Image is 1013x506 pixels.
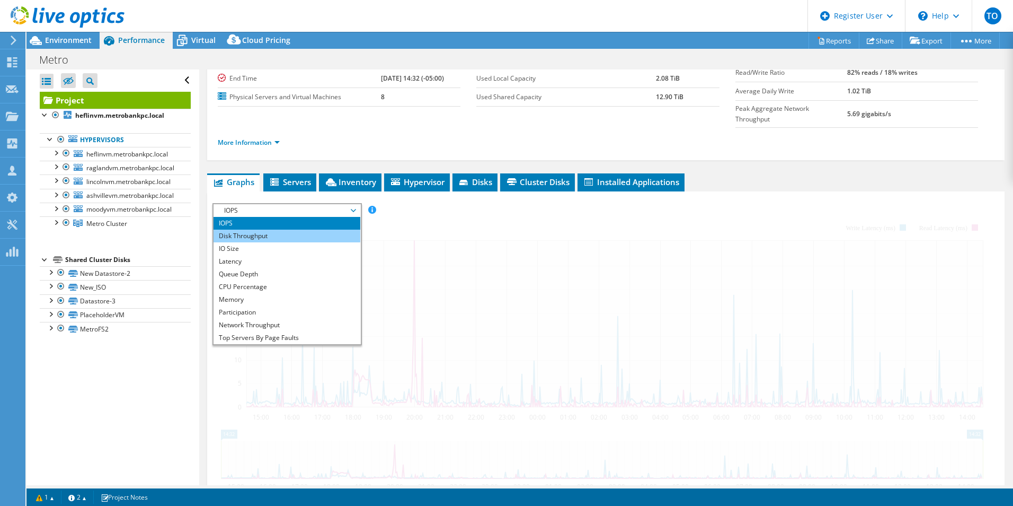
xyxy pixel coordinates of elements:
[86,219,127,228] span: Metro Cluster
[214,281,360,293] li: CPU Percentage
[40,133,191,147] a: Hypervisors
[984,7,1001,24] span: TO
[214,217,360,230] li: IOPS
[324,177,376,187] span: Inventory
[29,491,61,504] a: 1
[40,203,191,216] a: moodyvm.metrobankpc.local
[40,92,191,109] a: Project
[381,74,444,83] b: [DATE] 14:32 (-05:00)
[214,293,360,306] li: Memory
[808,32,859,49] a: Reports
[269,177,311,187] span: Servers
[40,189,191,203] a: ashvillevm.metrobankpc.local
[859,32,902,49] a: Share
[40,322,191,336] a: MetroFS2
[34,54,85,66] h1: Metro
[847,109,891,118] b: 5.69 gigabits/s
[214,268,360,281] li: Queue Depth
[583,177,679,187] span: Installed Applications
[902,32,951,49] a: Export
[214,306,360,319] li: Participation
[40,216,191,230] a: Metro Cluster
[40,266,191,280] a: New Datastore-2
[458,177,492,187] span: Disks
[65,254,191,266] div: Shared Cluster Disks
[735,103,847,125] label: Peak Aggregate Network Throughput
[93,491,155,504] a: Project Notes
[118,35,165,45] span: Performance
[381,92,385,101] b: 8
[219,204,355,217] span: IOPS
[86,163,174,172] span: raglandvm.metrobankpc.local
[218,73,381,84] label: End Time
[86,205,172,214] span: moodyvm.metrobankpc.local
[242,35,290,45] span: Cloud Pricing
[218,92,381,102] label: Physical Servers and Virtual Machines
[191,35,216,45] span: Virtual
[75,111,164,120] b: heflinvm.metrobankpc.local
[214,319,360,331] li: Network Throughput
[86,177,171,186] span: lincolnvm.metrobankpc.local
[847,68,918,77] b: 82% reads / 18% writes
[476,92,656,102] label: Used Shared Capacity
[950,32,1000,49] a: More
[40,161,191,175] a: raglandvm.metrobankpc.local
[214,331,360,344] li: Top Servers By Page Faults
[214,255,360,268] li: Latency
[45,35,92,45] span: Environment
[735,86,847,97] label: Average Daily Write
[656,92,683,101] b: 12.90 TiB
[505,177,570,187] span: Cluster Disks
[656,74,680,83] b: 2.08 TiB
[735,67,847,78] label: Read/Write Ratio
[40,109,191,123] a: heflinvm.metrobankpc.local
[214,242,360,255] li: IO Size
[86,150,168,159] span: heflinvm.metrobankpc.local
[40,280,191,294] a: New_ISO
[61,491,94,504] a: 2
[476,73,656,84] label: Used Local Capacity
[40,147,191,161] a: heflinvm.metrobankpc.local
[389,177,445,187] span: Hypervisor
[214,230,360,242] li: Disk Throughput
[86,191,174,200] span: ashvillevm.metrobankpc.local
[40,308,191,322] a: PlaceholderVM
[40,175,191,188] a: lincolnvm.metrobankpc.local
[918,11,928,21] svg: \n
[847,86,871,95] b: 1.02 TiB
[212,177,254,187] span: Graphs
[40,294,191,308] a: Datastore-3
[218,138,280,147] a: More Information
